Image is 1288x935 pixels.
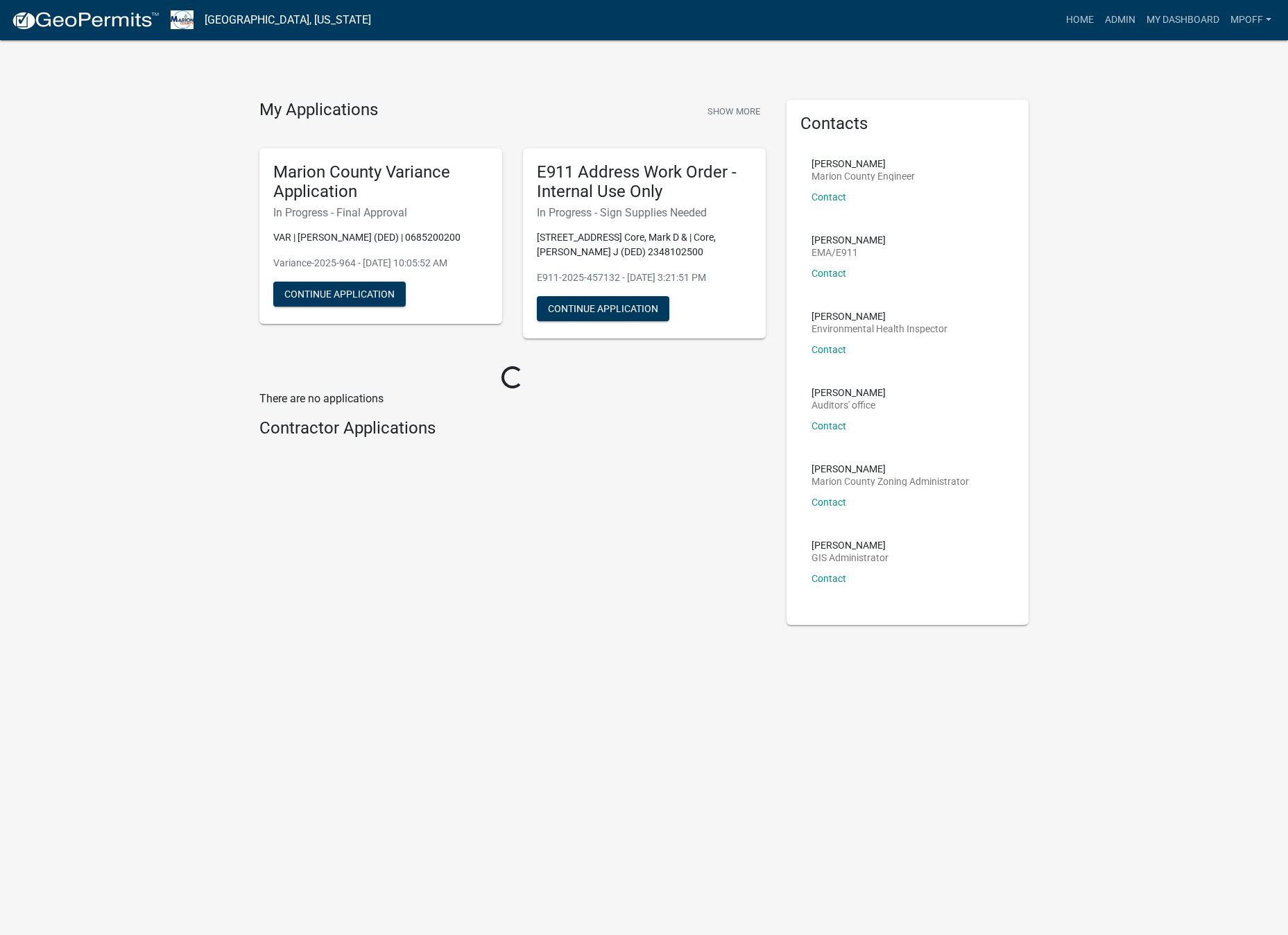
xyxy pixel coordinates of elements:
[812,400,886,410] p: Auditors' office
[812,235,886,245] p: [PERSON_NAME]
[1061,7,1099,33] a: Home
[537,296,669,321] button: Continue Application
[259,418,766,444] wm-workflow-list-section: Contractor Applications
[171,10,194,29] img: Marion County, Iowa
[205,8,371,32] a: [GEOGRAPHIC_DATA], [US_STATE]
[273,230,488,245] p: VAR | [PERSON_NAME] (DED) | 0685200200
[812,477,969,486] p: Marion County Zoning Administrator
[259,100,378,121] h4: My Applications
[537,206,752,219] h6: In Progress - Sign Supplies Needed
[1141,7,1225,33] a: My Dashboard
[537,230,752,259] p: [STREET_ADDRESS] Core, Mark D & | Core, [PERSON_NAME] J (DED) 2348102500
[800,114,1015,134] h5: Contacts
[812,324,947,334] p: Environmental Health Inspector
[273,282,406,307] button: Continue Application
[273,162,488,203] h5: Marion County Variance Application
[273,206,488,219] h6: In Progress - Final Approval
[812,171,915,181] p: Marion County Engineer
[537,271,752,285] p: E911-2025-457132 - [DATE] 3:21:51 PM
[812,344,846,355] a: Contact
[812,553,888,563] p: GIS Administrator
[812,268,846,279] a: Contact
[812,248,886,257] p: EMA/E911
[812,497,846,508] a: Contact
[259,391,766,407] p: There are no applications
[537,162,752,203] h5: E911 Address Work Order - Internal Use Only
[812,191,846,203] a: Contact
[1225,7,1277,33] a: mpoff
[812,540,888,550] p: [PERSON_NAME]
[273,256,488,271] p: Variance-2025-964 - [DATE] 10:05:52 AM
[812,159,915,169] p: [PERSON_NAME]
[1099,7,1141,33] a: Admin
[812,311,947,321] p: [PERSON_NAME]
[812,573,846,584] a: Contact
[259,418,766,438] h4: Contractor Applications
[812,388,886,397] p: [PERSON_NAME]
[812,420,846,431] a: Contact
[702,100,766,123] button: Show More
[812,464,969,474] p: [PERSON_NAME]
